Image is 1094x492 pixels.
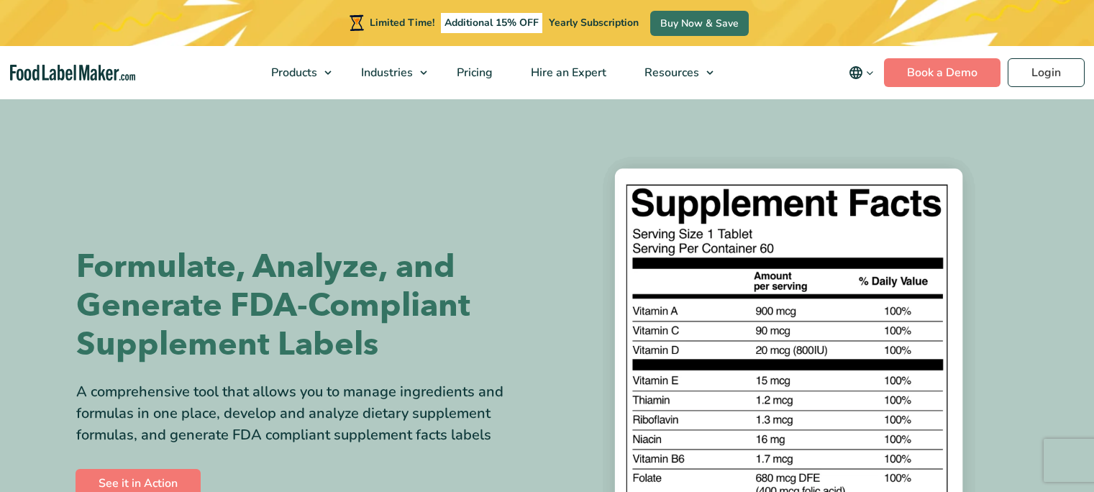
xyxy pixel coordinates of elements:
span: Pricing [452,65,494,81]
a: Resources [626,46,721,99]
a: Buy Now & Save [650,11,749,36]
a: Login [1008,58,1085,87]
span: Hire an Expert [527,65,608,81]
a: Hire an Expert [512,46,622,99]
a: Industries [342,46,434,99]
a: Pricing [438,46,509,99]
div: A comprehensive tool that allows you to manage ingredients and formulas in one place, develop and... [76,381,537,446]
span: Industries [357,65,414,81]
span: Resources [640,65,701,81]
span: Additional 15% OFF [441,13,542,33]
span: Products [267,65,319,81]
a: Book a Demo [884,58,1000,87]
a: Products [252,46,339,99]
span: Yearly Subscription [549,16,639,29]
h1: Formulate, Analyze, and Generate FDA-Compliant Supplement Labels [76,247,537,364]
span: Limited Time! [370,16,434,29]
